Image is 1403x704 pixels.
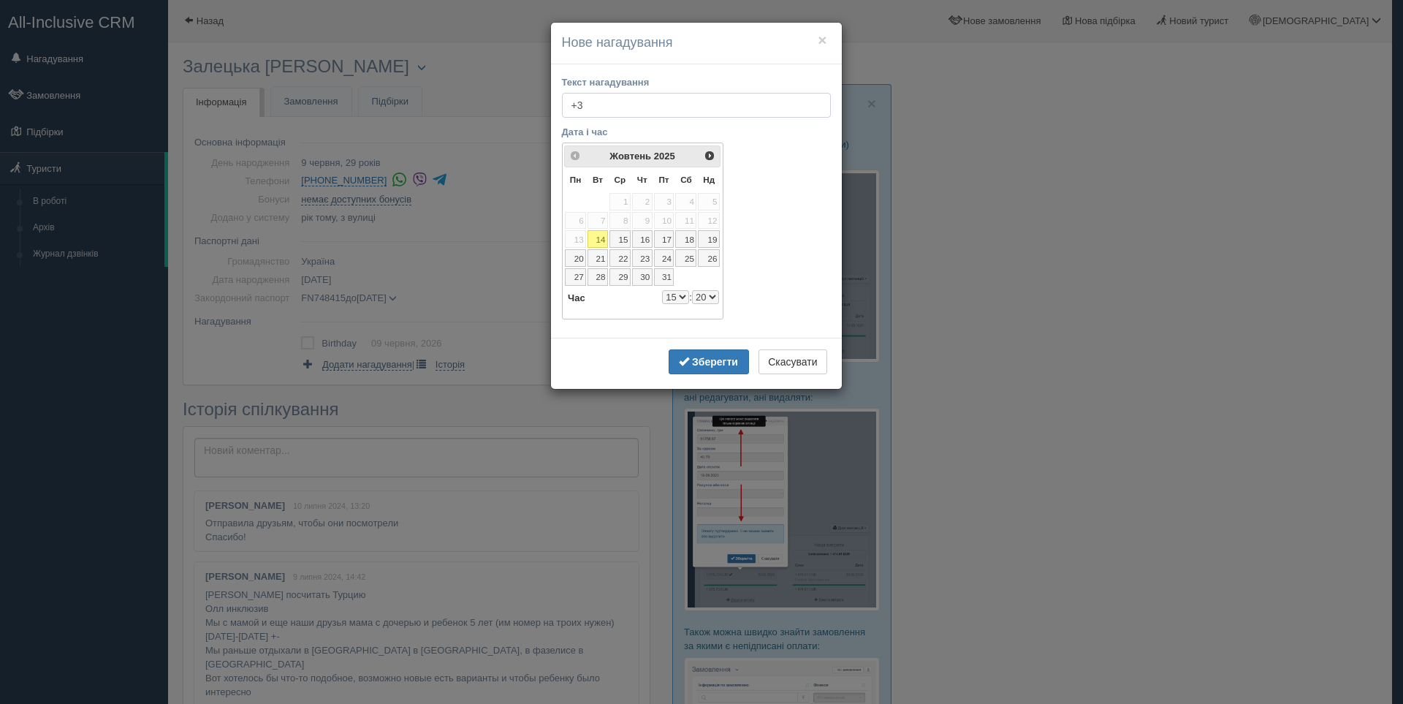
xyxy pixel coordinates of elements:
span: Неділя [703,175,715,184]
span: П [658,175,669,184]
a: 30 [632,268,653,286]
a: 27 [565,268,586,286]
label: Текст нагадування [562,75,650,89]
a: 18 [675,230,696,248]
a: 19 [698,230,720,248]
span: Понеділок [570,175,581,184]
span: 2025 [654,151,675,162]
label: Дата і час [562,125,608,139]
span: Середа [615,175,626,184]
a: 15 [609,230,631,248]
a: 24 [654,249,674,267]
a: 31 [654,268,674,286]
a: 16 [632,230,653,248]
a: Наст> [701,148,718,164]
span: Четвер [637,175,647,184]
span: Жовтень [609,151,651,162]
a: 21 [588,249,608,267]
a: 17 [654,230,674,248]
a: 25 [675,249,696,267]
a: 29 [609,268,631,286]
button: Скасувати [758,349,826,374]
button: × [818,32,826,48]
a: 23 [632,249,653,267]
button: Зберегти [669,349,749,374]
a: 22 [609,249,631,267]
a: 20 [565,249,586,267]
a: 14 [588,230,608,248]
input: Наприклад: Дізнатися за перевезення кота [562,93,831,118]
span: Вівторок [593,175,603,184]
b: Зберегти [692,356,738,368]
h4: Нове нагадування [562,34,831,53]
a: 26 [698,249,720,267]
span: Наст> [704,150,715,162]
a: 28 [588,268,608,286]
span: Субота [680,175,692,184]
dt: Час [564,290,585,306]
